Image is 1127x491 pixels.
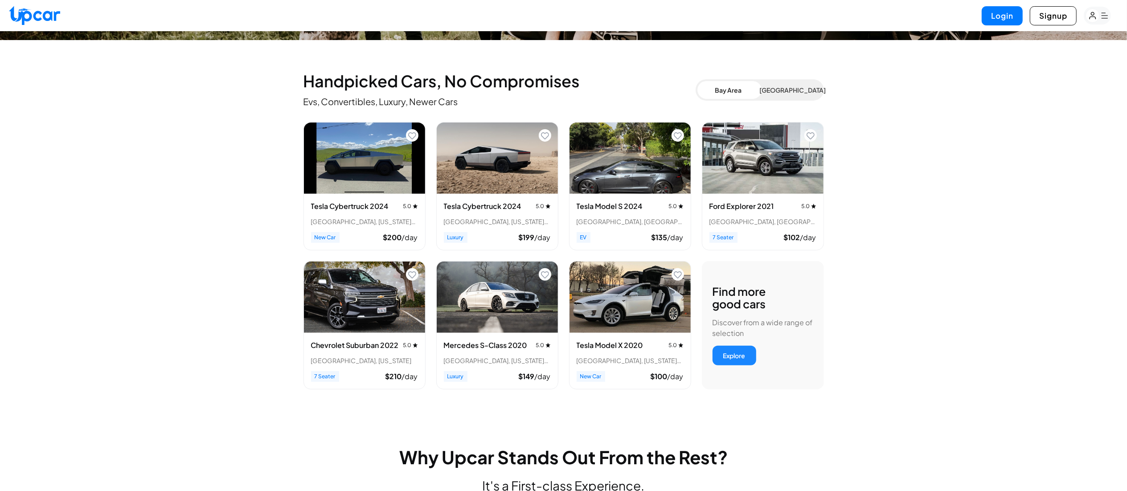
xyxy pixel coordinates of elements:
button: [GEOGRAPHIC_DATA] [760,81,822,99]
h3: Chevrolet Suburban 2022 [311,340,399,351]
button: Bay Area [697,81,760,99]
h3: Tesla Model S 2024 [577,201,643,212]
button: Signup [1030,6,1077,25]
button: Add to favorites [672,268,684,281]
span: 5.0 [403,203,418,210]
span: Luxury [444,371,467,382]
span: 5.0 [403,342,418,349]
img: star [678,343,684,348]
p: Discover from a wide range of selection [713,317,813,339]
h3: Tesla Model X 2020 [577,340,643,351]
span: /day [668,233,684,242]
h3: Tesla Cybertruck 2024 [311,201,389,212]
div: [GEOGRAPHIC_DATA], [US_STATE] [311,356,418,365]
span: $ 102 [784,233,800,242]
img: Ford Explorer 2021 [702,123,824,194]
div: [GEOGRAPHIC_DATA], [US_STATE] • 1 trips [311,217,418,226]
span: /day [535,233,551,242]
span: $ 149 [519,372,535,381]
span: /day [402,233,418,242]
div: View details for Mercedes S-Class 2020 [436,261,558,389]
button: Login [982,6,1023,25]
span: /day [535,372,551,381]
div: View details for Tesla Model X 2020 [569,261,691,389]
span: Luxury [444,232,467,243]
h3: Ford Explorer 2021 [709,201,774,212]
button: Add to favorites [539,129,551,142]
div: View details for Chevrolet Suburban 2022 [303,261,426,389]
h2: Handpicked Cars, No Compromises [303,72,696,90]
img: star [811,204,816,209]
div: View details for Ford Explorer 2021 [702,122,824,250]
button: Add to favorites [406,129,418,142]
div: View details for Tesla Model S 2024 [569,122,691,250]
span: $ 100 [651,372,668,381]
h3: Tesla Cybertruck 2024 [444,201,521,212]
span: New Car [577,371,605,382]
span: New Car [311,232,340,243]
h3: Mercedes S-Class 2020 [444,340,527,351]
img: star [545,204,551,209]
span: 5.0 [536,342,551,349]
span: $ 135 [652,233,668,242]
img: Tesla Model S 2024 [570,123,691,194]
div: [GEOGRAPHIC_DATA], [GEOGRAPHIC_DATA] [577,217,684,226]
img: Chevrolet Suburban 2022 [304,262,425,333]
span: 7 Seater [311,371,339,382]
img: Tesla Cybertruck 2024 [437,123,558,194]
img: star [678,204,684,209]
button: Add to favorites [406,268,418,281]
img: star [413,343,418,348]
span: EV [577,232,590,243]
div: [GEOGRAPHIC_DATA], [US_STATE] • 2 trips [444,356,551,365]
span: /day [402,372,418,381]
span: 5.0 [802,203,816,210]
button: Explore [713,346,756,365]
button: Add to favorites [804,129,817,142]
div: [GEOGRAPHIC_DATA], [US_STATE] • 3 trips [444,217,551,226]
div: [GEOGRAPHIC_DATA], [US_STATE] • 1 trips [577,356,684,365]
span: /day [800,233,816,242]
img: Upcar Logo [9,6,60,25]
span: 5.0 [536,203,551,210]
span: $ 210 [385,372,402,381]
h2: Why Upcar Stands Out From the Rest? [303,446,824,468]
span: 5.0 [669,203,684,210]
span: 5.0 [669,342,684,349]
img: Mercedes S-Class 2020 [437,262,558,333]
span: /day [668,372,684,381]
img: star [545,343,551,348]
span: $ 200 [383,233,402,242]
h3: Find more good cars [713,285,766,310]
div: View details for Tesla Cybertruck 2024 [303,122,426,250]
div: [GEOGRAPHIC_DATA], [GEOGRAPHIC_DATA] • 2 trips [709,217,816,226]
p: Evs, Convertibles, Luxury, Newer Cars [303,95,696,108]
div: View details for Tesla Cybertruck 2024 [436,122,558,250]
span: $ 199 [519,233,535,242]
button: Add to favorites [539,268,551,281]
img: Tesla Model X 2020 [570,262,691,333]
img: Tesla Cybertruck 2024 [304,123,425,194]
button: Add to favorites [672,129,684,142]
img: star [413,204,418,209]
span: 7 Seater [709,232,738,243]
